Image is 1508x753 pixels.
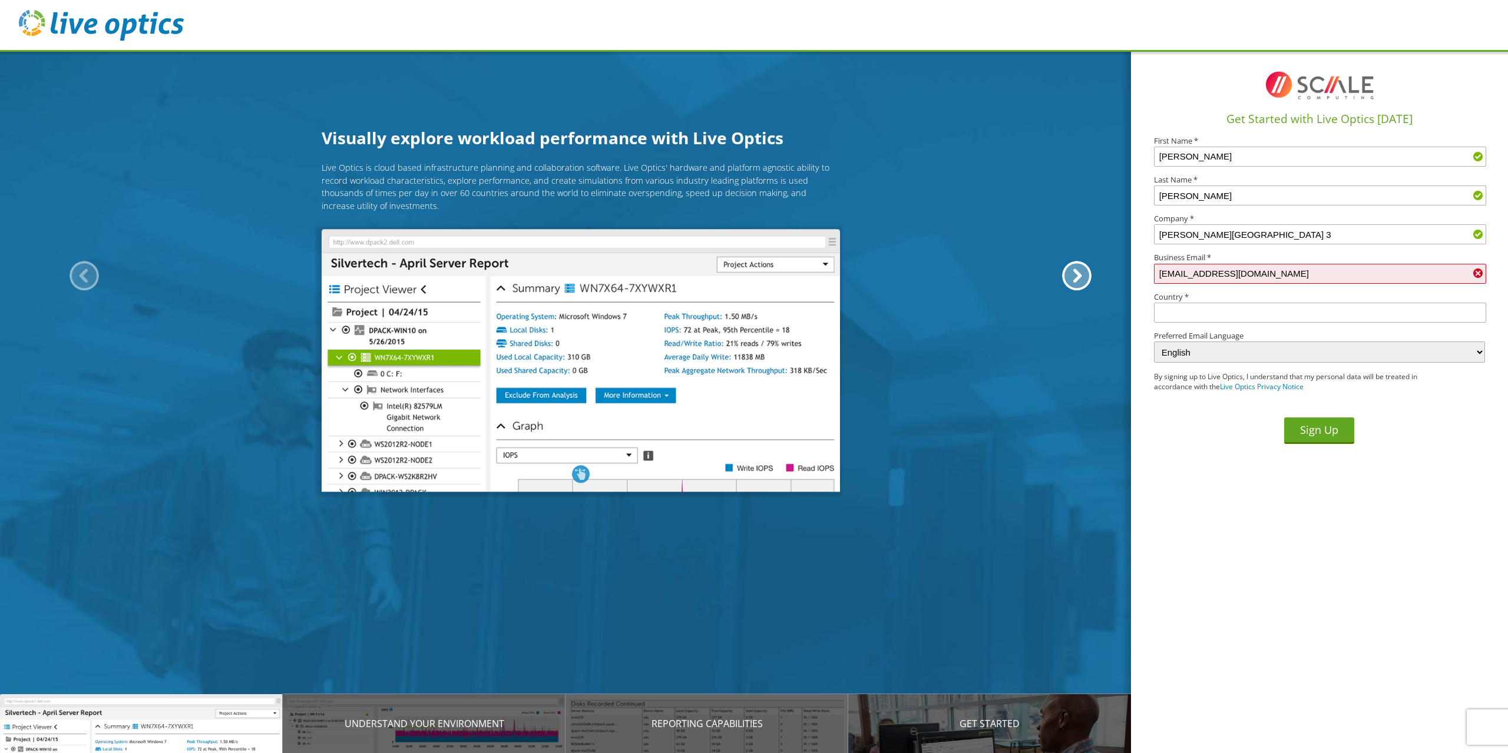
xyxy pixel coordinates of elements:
[1154,372,1451,392] p: By signing up to Live Optics, I understand that my personal data will be treated in accordance wi...
[1154,293,1485,301] label: Country *
[1261,62,1378,109] img: I8TqFF2VWMAAAAASUVORK5CYII=
[283,716,565,731] p: Understand your environment
[322,230,840,492] img: Introducing Live Optics
[19,10,184,41] img: live_optics_svg.svg
[1136,111,1503,128] h1: Get Started with Live Optics [DATE]
[322,125,840,150] h1: Visually explore workload performance with Live Optics
[1154,215,1485,223] label: Company *
[848,716,1131,731] p: Get Started
[1284,417,1354,444] button: Sign Up
[565,716,848,731] p: Reporting Capabilities
[1154,137,1485,145] label: First Name *
[1154,254,1485,261] label: Business Email *
[1154,332,1485,340] label: Preferred Email Language
[1154,176,1485,184] label: Last Name *
[1220,382,1304,392] a: Live Optics Privacy Notice
[322,161,840,212] p: Live Optics is cloud based infrastructure planning and collaboration software. Live Optics' hardw...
